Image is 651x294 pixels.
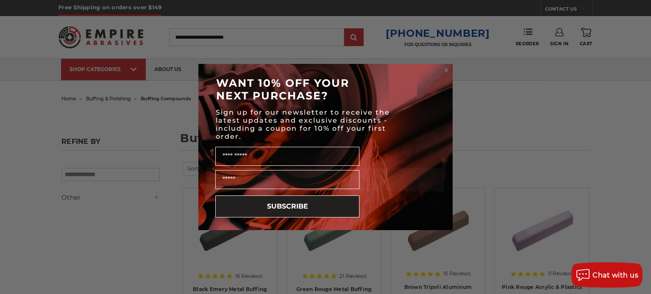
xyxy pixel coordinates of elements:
[571,262,643,288] button: Chat with us
[215,170,359,189] input: Email
[216,77,349,102] span: WANT 10% OFF YOUR NEXT PURCHASE?
[215,195,359,217] button: SUBSCRIBE
[593,271,638,279] span: Chat with us
[442,66,451,74] button: Close dialog
[216,108,390,140] span: Sign up for our newsletter to receive the latest updates and exclusive discounts - including a co...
